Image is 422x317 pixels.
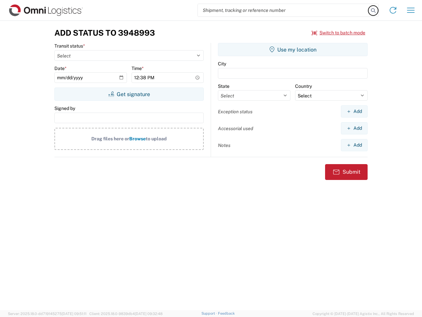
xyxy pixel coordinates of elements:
[312,27,365,38] button: Switch to batch mode
[198,4,369,17] input: Shipment, tracking or reference number
[218,142,230,148] label: Notes
[54,28,155,38] h3: Add Status to 3948993
[218,43,368,56] button: Use my location
[218,83,229,89] label: State
[54,105,75,111] label: Signed by
[54,65,67,71] label: Date
[218,109,253,115] label: Exception status
[341,122,368,134] button: Add
[218,311,235,315] a: Feedback
[132,65,144,71] label: Time
[325,164,368,180] button: Submit
[218,125,253,131] label: Accessorial used
[135,312,163,316] span: [DATE] 09:32:48
[201,311,218,315] a: Support
[218,61,226,67] label: City
[341,139,368,151] button: Add
[54,88,204,101] button: Get signature
[313,311,414,317] span: Copyright © [DATE]-[DATE] Agistix Inc., All Rights Reserved
[91,136,129,141] span: Drag files here or
[129,136,146,141] span: Browse
[89,312,163,316] span: Client: 2025.18.0-9839db4
[54,43,85,49] label: Transit status
[295,83,312,89] label: Country
[62,312,86,316] span: [DATE] 09:51:11
[8,312,86,316] span: Server: 2025.18.0-dd719145275
[146,136,167,141] span: to upload
[341,105,368,118] button: Add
